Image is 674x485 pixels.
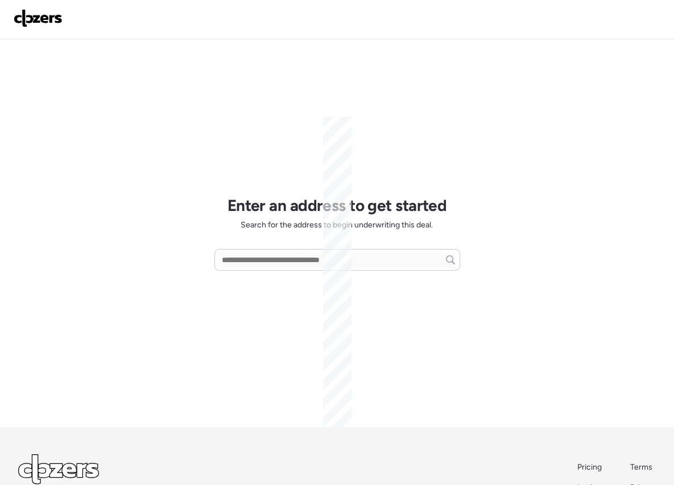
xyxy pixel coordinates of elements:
[630,462,656,473] a: Terms
[228,196,447,215] h1: Enter an address to get started
[18,454,99,484] img: Logo Light
[630,462,652,472] span: Terms
[577,462,603,473] a: Pricing
[577,462,602,472] span: Pricing
[14,9,63,27] img: Logo
[241,219,433,231] span: Search for the address to begin underwriting this deal.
